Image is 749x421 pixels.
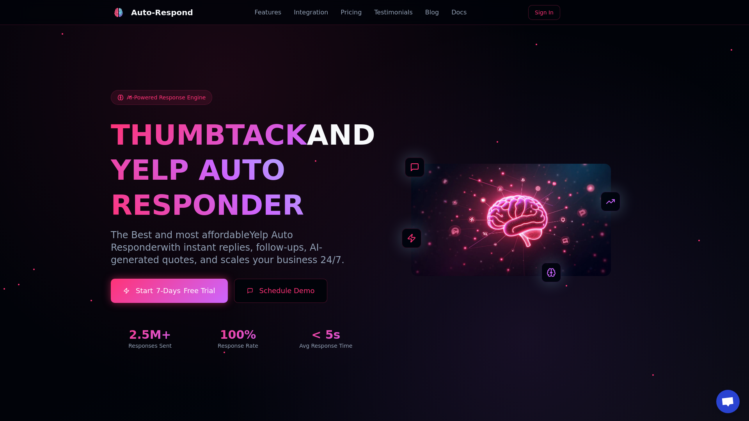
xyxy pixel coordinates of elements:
div: 2.5M+ [111,328,189,342]
span: 7-Days [156,285,181,296]
img: Auto-Respond Logo [114,8,123,17]
div: < 5s [287,328,365,342]
div: Responses Sent [111,342,189,350]
a: Testimonials [374,8,413,17]
a: Integration [294,8,328,17]
div: Open chat [716,390,740,413]
div: Avg Response Time [287,342,365,350]
a: Features [254,8,281,17]
span: THUMBTACK [111,119,307,151]
span: AND [307,119,375,151]
div: Auto-Respond [131,7,193,18]
span: Yelp Auto Responder [111,230,293,253]
p: The Best and most affordable with instant replies, follow-ups, AI-generated quotes, and scales yo... [111,229,365,266]
h1: YELP AUTO RESPONDER [111,152,365,223]
a: Sign In [528,5,560,20]
iframe: Sign in with Google Button [563,4,642,21]
button: Schedule Demo [234,279,328,303]
a: Docs [451,8,467,17]
div: 100% [199,328,277,342]
a: Start7-DaysFree Trial [111,279,228,303]
a: Pricing [341,8,362,17]
a: Auto-Respond LogoAuto-Respond [111,5,193,20]
span: AI-Powered Response Engine [127,94,206,101]
a: Blog [425,8,439,17]
div: Response Rate [199,342,277,350]
img: AI Neural Network Brain [411,164,611,276]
